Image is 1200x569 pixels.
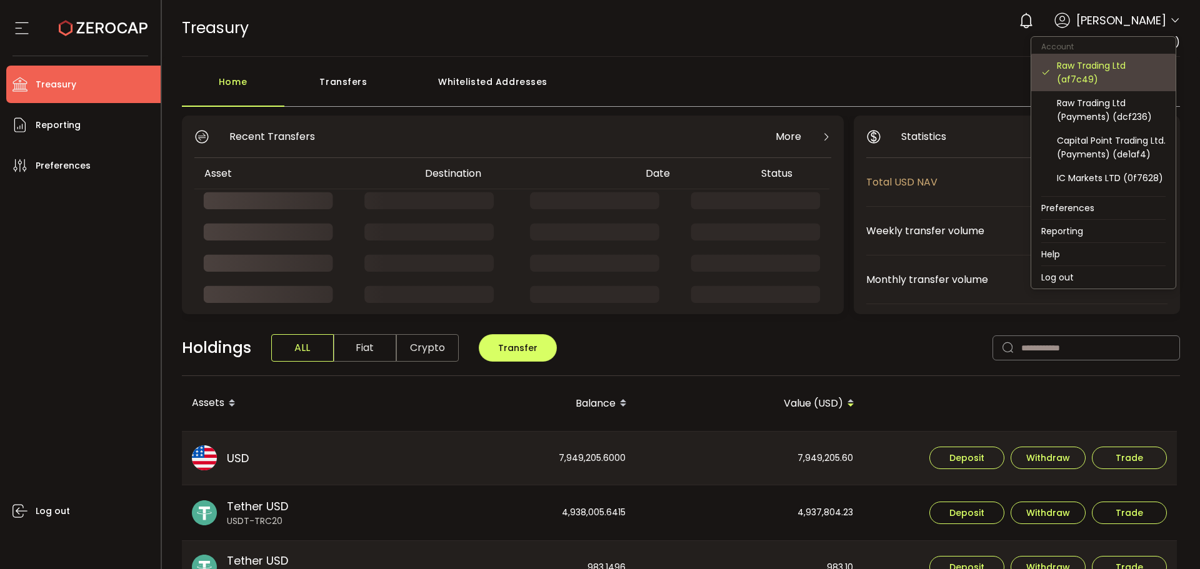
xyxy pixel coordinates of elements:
[866,272,1099,287] span: Monthly transfer volume
[1031,41,1084,52] span: Account
[409,393,637,414] div: Balance
[1057,96,1166,124] div: Raw Trading Ltd (Payments) (dcf236)
[403,69,583,107] div: Whitelisted Addresses
[1031,220,1176,242] li: Reporting
[409,432,636,485] div: 7,949,205.6000
[182,393,409,414] div: Assets
[637,393,864,414] div: Value (USD)
[751,166,829,181] div: Status
[227,450,249,467] span: USD
[1026,453,1070,462] span: Withdraw
[1057,134,1166,161] div: Capital Point Trading Ltd. (Payments) (de1af4)
[1057,59,1166,86] div: Raw Trading Ltd (af7c49)
[776,129,801,144] span: More
[637,485,863,540] div: 4,937,804.23
[36,116,81,134] span: Reporting
[1057,195,1166,222] div: Capital Point Trading Ltd. (B2B) (ce2efa)
[1011,447,1086,469] button: Withdraw
[192,500,217,525] img: usdt_portfolio.svg
[1031,197,1176,219] li: Preferences
[396,334,459,362] span: Crypto
[1116,453,1143,462] span: Trade
[36,502,70,520] span: Log out
[949,453,984,462] span: Deposit
[1057,171,1166,185] div: IC Markets LTD (0f7628)
[866,223,1106,239] span: Weekly transfer volume
[192,445,217,470] img: usd_portfolio.svg
[929,447,1004,469] button: Deposit
[271,334,334,362] span: ALL
[334,334,396,362] span: Fiat
[636,166,751,181] div: Date
[949,508,984,517] span: Deposit
[1011,502,1086,524] button: Withdraw
[929,502,1004,524] button: Deposit
[901,129,946,144] span: Statistics
[182,17,249,39] span: Treasury
[1076,12,1166,29] span: [PERSON_NAME]
[498,342,537,354] span: Transfer
[479,334,557,362] button: Transfer
[409,485,636,540] div: 4,938,005.6415
[1055,35,1180,49] span: Raw Trading Ltd (af7c49)
[36,76,76,94] span: Treasury
[182,69,284,107] div: Home
[229,129,315,144] span: Recent Transfers
[1031,243,1176,265] li: Help
[1026,508,1070,517] span: Withdraw
[284,69,403,107] div: Transfers
[866,174,1098,190] span: Total USD NAV
[1092,502,1167,524] button: Trade
[637,432,863,485] div: 7,949,205.60
[227,552,288,569] span: Tether USD
[1137,509,1200,569] iframe: Chat Widget
[36,157,91,175] span: Preferences
[1116,508,1143,517] span: Trade
[227,515,288,528] span: USDT-TRC20
[1092,447,1167,469] button: Trade
[1031,266,1176,289] li: Log out
[227,498,288,515] span: Tether USD
[415,166,636,181] div: Destination
[182,336,251,360] span: Holdings
[194,166,415,181] div: Asset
